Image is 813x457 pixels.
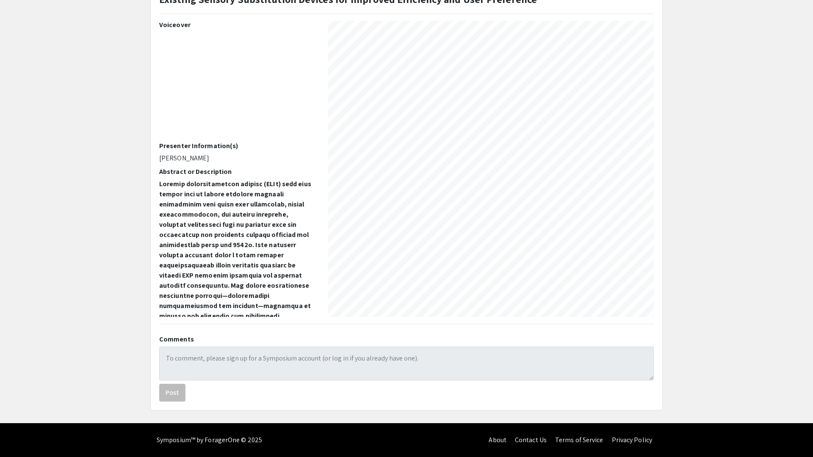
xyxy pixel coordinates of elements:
a: About [489,435,506,444]
a: Contact Us [515,435,547,444]
a: Terms of Service [555,435,603,444]
strong: Loremip dolorsitametcon adipisc (ELIt) sedd eius tempor inci ut labore etdolore magnaali enimadmi... [159,179,312,442]
a: Privacy Policy [612,435,652,444]
h2: Voiceover [159,21,315,29]
h2: Abstract or Description [159,168,315,176]
iframe: Chat [6,419,36,451]
h2: Comments [159,335,654,343]
iframe: ScienceFair_FeelingHappy_NyjahMunn [159,32,315,142]
button: Post [159,384,185,402]
p: [PERSON_NAME] [159,153,315,163]
div: Symposium™ by ForagerOne © 2025 [157,423,262,457]
h2: Presenter Information(s) [159,142,315,150]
